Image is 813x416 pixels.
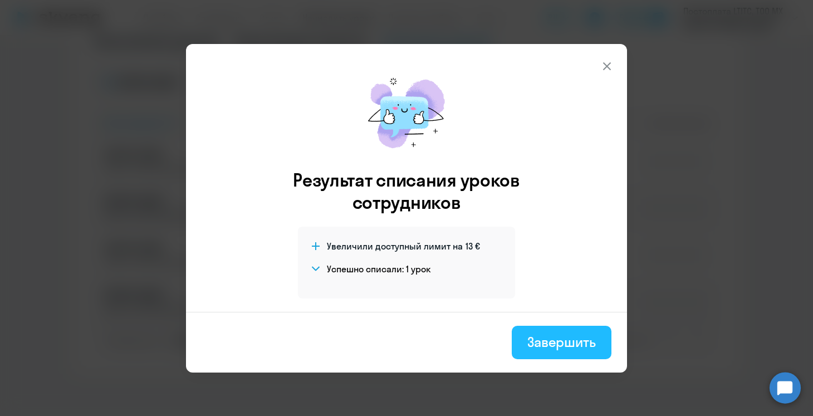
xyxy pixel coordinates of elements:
[512,326,611,359] button: Завершить
[327,240,463,252] span: Увеличили доступный лимит на
[327,263,431,275] h4: Успешно списали: 1 урок
[466,240,480,252] span: 13 €
[278,169,535,213] h3: Результат списания уроков сотрудников
[356,66,457,160] img: mirage-message.png
[527,333,596,351] div: Завершить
